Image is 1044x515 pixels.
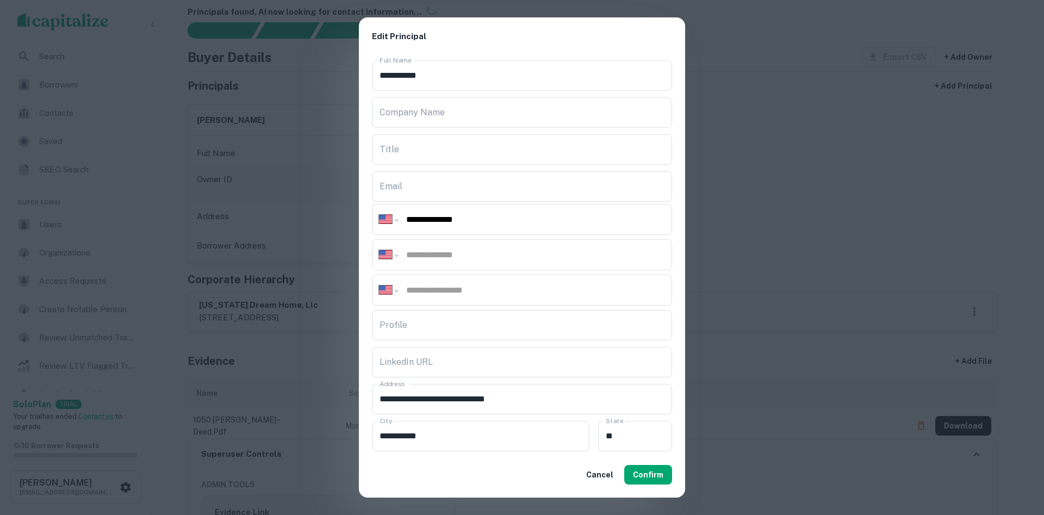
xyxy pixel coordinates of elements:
label: Address [380,379,405,388]
iframe: Chat Widget [990,428,1044,480]
button: Confirm [624,465,672,485]
label: State [606,416,623,425]
label: Full Name [380,55,412,65]
button: Cancel [582,465,618,485]
h2: Edit Principal [359,17,685,56]
label: City [380,416,392,425]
